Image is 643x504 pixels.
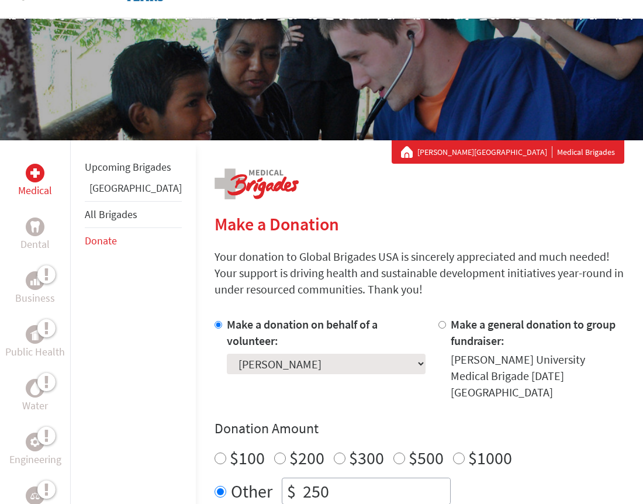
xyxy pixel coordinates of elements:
a: All Brigades [85,208,137,221]
a: WaterWater [22,379,48,414]
img: Public Health [30,329,40,340]
li: Donate [85,228,182,254]
a: Upcoming Brigades [85,160,171,174]
img: Medical [30,168,40,178]
div: Engineering [26,433,44,451]
label: $1000 [468,447,512,469]
div: Business [26,271,44,290]
img: logo-medical.png [215,168,299,199]
p: Your donation to Global Brigades USA is sincerely appreciated and much needed! Your support is dr... [215,248,624,298]
h4: Donation Amount [215,419,624,438]
div: Public Health [26,325,44,344]
p: Public Health [5,344,65,360]
p: Medical [18,182,52,199]
div: Dental [26,218,44,236]
a: Public HealthPublic Health [5,325,65,360]
label: $200 [289,447,324,469]
li: Panama [85,180,182,201]
a: DentalDental [20,218,50,253]
label: Make a general donation to group fundraiser: [451,317,616,348]
p: Business [15,290,55,306]
h2: Make a Donation [215,213,624,234]
img: Dental [30,221,40,232]
div: Medical [26,164,44,182]
p: Engineering [9,451,61,468]
img: Legal Empowerment [30,492,40,499]
label: Make a donation on behalf of a volunteer: [227,317,378,348]
div: $ [282,478,300,504]
a: [GEOGRAPHIC_DATA] [89,181,182,195]
label: $500 [409,447,444,469]
a: MedicalMedical [18,164,52,199]
img: Business [30,276,40,285]
label: $300 [349,447,384,469]
a: Donate [85,234,117,247]
a: EngineeringEngineering [9,433,61,468]
a: [PERSON_NAME][GEOGRAPHIC_DATA] [417,146,552,158]
p: Dental [20,236,50,253]
a: BusinessBusiness [15,271,55,306]
li: Upcoming Brigades [85,154,182,180]
input: Enter Amount [300,478,450,504]
p: Water [22,398,48,414]
img: Water [30,381,40,395]
div: Water [26,379,44,398]
label: $100 [230,447,265,469]
div: Medical Brigades [401,146,615,158]
img: Engineering [30,437,40,447]
div: [PERSON_NAME] University Medical Brigade [DATE] [GEOGRAPHIC_DATA] [451,351,625,401]
li: All Brigades [85,201,182,228]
